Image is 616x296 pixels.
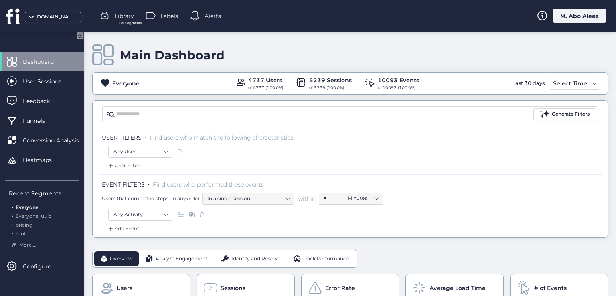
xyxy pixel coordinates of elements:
[23,57,66,66] span: Dashboard
[248,85,283,91] div: of 4737 (100.0%)
[153,181,264,188] span: Find users who performed these events
[221,284,245,292] span: Sessions
[12,220,13,228] span: .
[102,134,142,141] span: USER FILTERS
[145,132,146,140] span: .
[113,146,167,158] nz-select-item: Any User
[110,255,133,263] span: Overview
[309,85,352,91] div: of 5239 (100.0%)
[16,222,32,228] span: pricing
[552,110,590,118] div: Generate Filters
[551,79,589,88] div: Select Time
[533,108,596,120] button: Generate Filters
[231,255,280,263] span: Identify and Resolve
[102,181,145,188] span: EVENT FILTERS
[23,156,64,164] span: Heatmaps
[12,211,13,219] span: .
[102,195,168,202] span: Users that completed steps
[113,209,167,221] nz-select-item: Any Activity
[116,284,132,292] span: Users
[12,203,13,210] span: .
[430,284,486,292] span: Average Load Time
[16,204,38,210] span: Everyone
[170,195,200,202] span: in any order
[378,76,419,85] div: 10093 Events
[107,162,140,170] div: User Filter
[148,179,150,187] span: .
[156,255,207,263] span: Analyze Engagement
[16,231,26,237] span: mut
[248,76,283,85] div: 4737 Users
[205,12,221,20] span: Alerts
[150,134,294,141] span: Find users who match the following characteristics
[348,192,378,204] nz-select-item: Minutes
[23,136,91,145] span: Conversion Analysis
[120,48,225,63] div: Main Dashboard
[12,229,13,237] span: .
[112,79,140,88] div: Everyone
[19,241,36,249] span: More ...
[298,195,316,203] span: within
[107,225,139,233] div: Add Event
[16,213,52,219] span: Everyone_uuid
[35,13,75,21] div: [DOMAIN_NAME]
[553,9,606,23] div: M. Abo Aleez
[510,77,547,90] div: Last 30 days
[23,77,73,86] span: User Sessions
[309,76,352,85] div: 5239 Sessions
[23,97,62,105] span: Feedback
[207,193,289,205] nz-select-item: In a single session
[115,12,134,20] span: Library
[119,20,142,26] span: For Segments
[303,255,349,263] span: Track Performance
[378,85,419,91] div: of 10093 (100.0%)
[325,284,355,292] span: Error Rate
[160,12,178,20] span: Labels
[534,284,567,292] span: # of Events
[23,116,57,125] span: Funnels
[23,262,63,271] span: Configure
[9,189,79,198] div: Recent Segments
